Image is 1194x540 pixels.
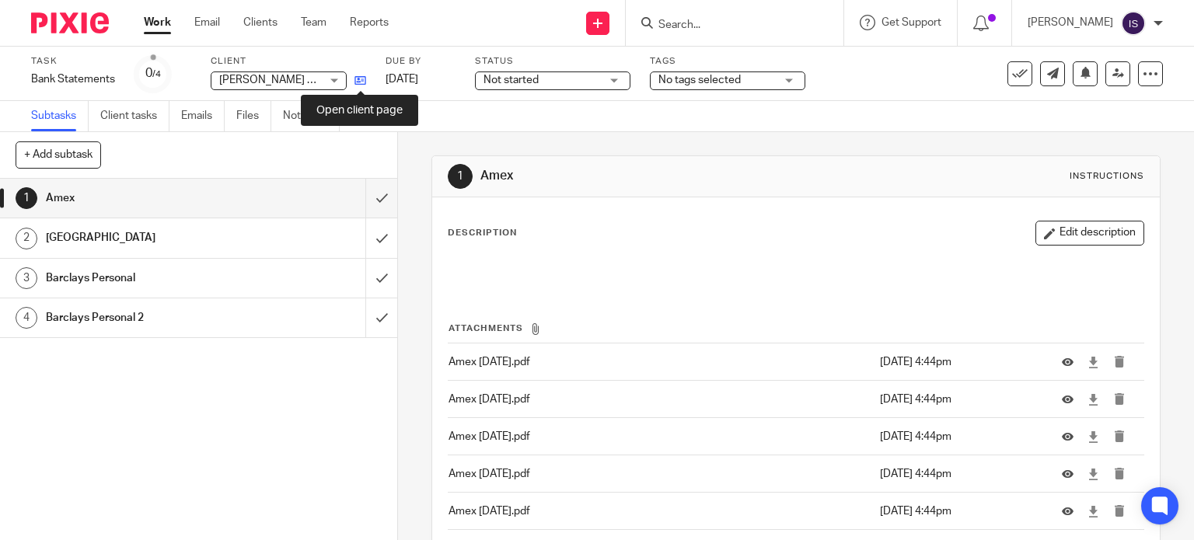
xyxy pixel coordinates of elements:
[449,466,872,482] p: Amex [DATE].pdf
[449,324,523,333] span: Attachments
[46,267,249,290] h1: Barclays Personal
[880,354,1039,370] p: [DATE] 4:44pm
[658,75,741,85] span: No tags selected
[1035,221,1144,246] button: Edit description
[657,19,797,33] input: Search
[16,141,101,168] button: + Add subtask
[880,503,1039,519] p: [DATE] 4:44pm
[449,503,872,519] p: Amex [DATE].pdf
[650,55,805,68] label: Tags
[46,306,249,329] h1: Barclays Personal 2
[236,101,271,131] a: Files
[449,429,872,444] p: Amex [DATE].pdf
[31,12,109,33] img: Pixie
[100,101,169,131] a: Client tasks
[1088,503,1099,519] a: Download
[283,101,340,131] a: Notes (0)
[144,15,171,30] a: Work
[475,55,630,68] label: Status
[448,164,473,189] div: 1
[880,429,1039,444] p: [DATE] 4:44pm
[449,392,872,407] p: Amex [DATE].pdf
[1028,15,1113,30] p: [PERSON_NAME]
[1070,170,1144,183] div: Instructions
[1121,11,1146,36] img: svg%3E
[448,227,517,239] p: Description
[31,101,89,131] a: Subtasks
[16,228,37,249] div: 2
[351,101,411,131] a: Audit logs
[219,75,434,85] span: [PERSON_NAME] Financial Services Limited
[1088,466,1099,482] a: Download
[386,74,418,85] span: [DATE]
[152,70,161,78] small: /4
[46,226,249,249] h1: [GEOGRAPHIC_DATA]
[16,267,37,289] div: 3
[181,101,225,131] a: Emails
[31,55,115,68] label: Task
[449,354,872,370] p: Amex [DATE].pdf
[301,15,326,30] a: Team
[1088,429,1099,444] a: Download
[880,466,1039,482] p: [DATE] 4:44pm
[1088,354,1099,370] a: Download
[882,17,941,28] span: Get Support
[480,168,829,184] h1: Amex
[194,15,220,30] a: Email
[211,55,366,68] label: Client
[46,186,249,210] h1: Amex
[31,71,115,87] div: Bank Statements
[243,15,278,30] a: Clients
[16,187,37,209] div: 1
[16,307,37,329] div: 4
[484,75,539,85] span: Not started
[386,55,456,68] label: Due by
[880,392,1039,407] p: [DATE] 4:44pm
[145,64,161,82] div: 0
[1088,392,1099,407] a: Download
[350,15,389,30] a: Reports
